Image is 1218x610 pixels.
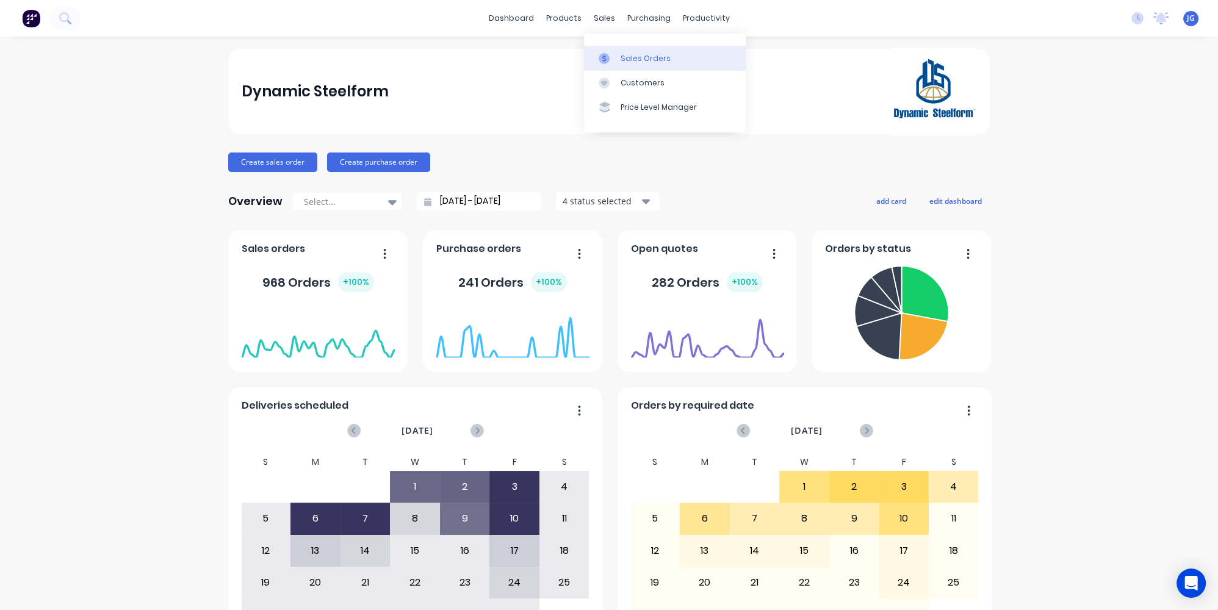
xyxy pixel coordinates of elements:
[490,536,539,566] div: 17
[262,272,374,292] div: 968 Orders
[680,503,729,534] div: 6
[391,472,439,502] div: 1
[584,71,746,95] a: Customers
[680,567,729,598] div: 20
[780,472,829,502] div: 1
[391,536,439,566] div: 15
[291,503,340,534] div: 6
[436,242,521,256] span: Purchase orders
[730,503,779,534] div: 7
[228,189,283,213] div: Overview
[631,567,680,598] div: 19
[921,193,990,209] button: edit dashboard
[490,503,539,534] div: 10
[621,53,671,64] div: Sales Orders
[391,503,439,534] div: 8
[242,503,290,534] div: 5
[242,536,290,566] div: 12
[727,272,763,292] div: + 100 %
[441,472,489,502] div: 2
[540,536,589,566] div: 18
[242,242,305,256] span: Sales orders
[540,9,588,27] div: products
[458,272,567,292] div: 241 Orders
[631,536,680,566] div: 12
[780,503,829,534] div: 8
[531,272,567,292] div: + 100 %
[879,567,928,598] div: 24
[290,453,341,471] div: M
[489,453,539,471] div: F
[390,453,440,471] div: W
[825,242,911,256] span: Orders by status
[556,192,660,210] button: 4 status selected
[1187,13,1195,24] span: JG
[341,536,390,566] div: 14
[830,567,879,598] div: 23
[868,193,914,209] button: add card
[631,242,698,256] span: Open quotes
[441,567,489,598] div: 23
[680,453,730,471] div: M
[879,472,928,502] div: 3
[677,9,736,27] div: productivity
[791,424,823,437] span: [DATE]
[490,567,539,598] div: 24
[242,398,348,413] span: Deliveries scheduled
[730,536,779,566] div: 14
[22,9,40,27] img: Factory
[584,46,746,70] a: Sales Orders
[929,503,978,534] div: 11
[391,567,439,598] div: 22
[929,453,979,471] div: S
[540,567,589,598] div: 25
[652,272,763,292] div: 282 Orders
[879,503,928,534] div: 10
[338,272,374,292] div: + 100 %
[630,453,680,471] div: S
[631,503,680,534] div: 5
[780,536,829,566] div: 15
[1177,569,1206,598] div: Open Intercom Messenger
[730,453,780,471] div: T
[241,453,291,471] div: S
[540,503,589,534] div: 11
[680,536,729,566] div: 13
[242,79,389,104] div: Dynamic Steelform
[621,77,665,88] div: Customers
[242,567,290,598] div: 19
[830,503,879,534] div: 9
[584,95,746,120] a: Price Level Manager
[929,536,978,566] div: 18
[929,472,978,502] div: 4
[779,453,829,471] div: W
[291,536,340,566] div: 13
[780,567,829,598] div: 22
[879,536,928,566] div: 17
[540,472,589,502] div: 4
[441,503,489,534] div: 9
[879,453,929,471] div: F
[621,9,677,27] div: purchasing
[228,152,317,172] button: Create sales order
[829,453,879,471] div: T
[483,9,540,27] a: dashboard
[830,536,879,566] div: 16
[402,424,433,437] span: [DATE]
[291,567,340,598] div: 20
[440,453,490,471] div: T
[441,536,489,566] div: 16
[341,503,390,534] div: 7
[341,567,390,598] div: 21
[490,472,539,502] div: 3
[891,48,976,135] img: Dynamic Steelform
[830,472,879,502] div: 2
[563,195,640,207] div: 4 status selected
[539,453,589,471] div: S
[327,152,430,172] button: Create purchase order
[588,9,621,27] div: sales
[341,453,391,471] div: T
[621,102,697,113] div: Price Level Manager
[929,567,978,598] div: 25
[730,567,779,598] div: 21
